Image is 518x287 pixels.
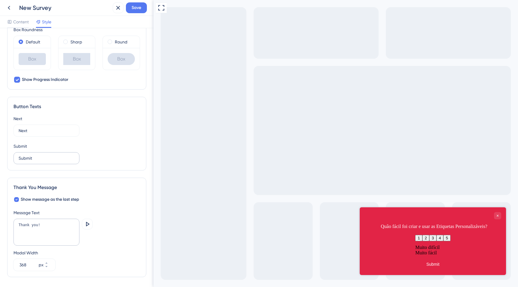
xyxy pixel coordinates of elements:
[13,143,140,150] div: Submit
[132,4,141,11] span: Save
[70,38,82,46] label: Sharp
[126,2,147,13] button: Save
[206,207,353,275] iframe: UserGuiding Survey
[13,103,140,110] div: Button Texts
[13,209,140,216] div: Message Text
[63,53,91,65] div: Box
[45,265,55,271] button: px
[19,4,110,12] div: New Survey
[13,26,140,33] div: Box Roundness
[13,249,55,256] div: Modal Width
[19,53,46,65] div: Box
[13,18,29,25] span: Content
[13,184,140,191] div: Thank You Message
[19,155,74,161] input: Type the value
[21,196,79,203] span: Show message as the last step
[45,259,55,265] button: px
[19,127,74,134] input: Type the value
[13,115,140,122] div: Next
[26,38,40,46] label: Default
[42,18,51,25] span: Style
[108,53,135,65] div: Box
[115,38,127,46] label: Round
[39,261,43,268] div: px
[19,261,37,268] input: px
[22,76,68,83] span: Show Progress Indicator
[13,219,79,246] textarea: Thank you!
